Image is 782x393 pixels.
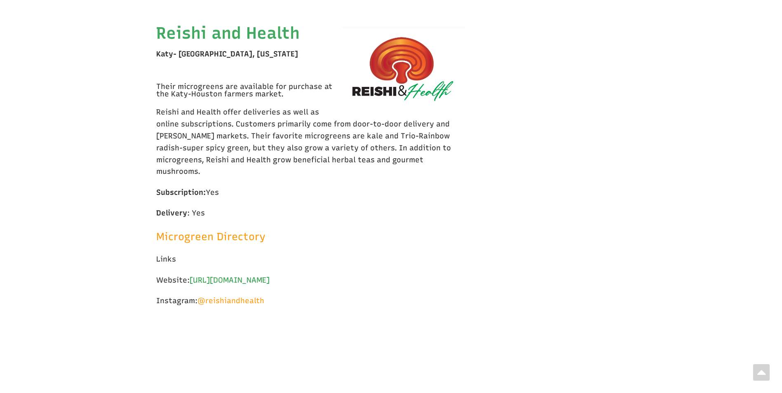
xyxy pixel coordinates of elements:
[156,253,465,265] p: Links
[156,187,465,199] p: Yes
[156,49,298,58] strong: Katy- [GEOGRAPHIC_DATA], [US_STATE]
[156,207,465,219] p: : Yes
[156,233,265,242] a: Microgreen Directory
[190,276,270,285] a: [URL][DOMAIN_NAME]
[156,230,265,243] span: Microgreen Directory
[156,188,206,197] strong: Subscription:
[156,23,300,43] strong: Reishi and Health
[156,208,187,218] strong: Delivery
[342,27,465,108] img: f3f97e1f1204ea6c7ef6ecdddb08308cc1722362
[156,295,465,307] p: Instagram:
[197,296,264,305] a: @reishiandhealth
[156,274,465,286] p: Website:
[156,106,465,178] p: Reishi and Health offer deliveries as well as online subscriptions. Customers primarily come from...
[156,83,465,98] p: Their microgreens are available for purchase at the Katy-Houston farmers market.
